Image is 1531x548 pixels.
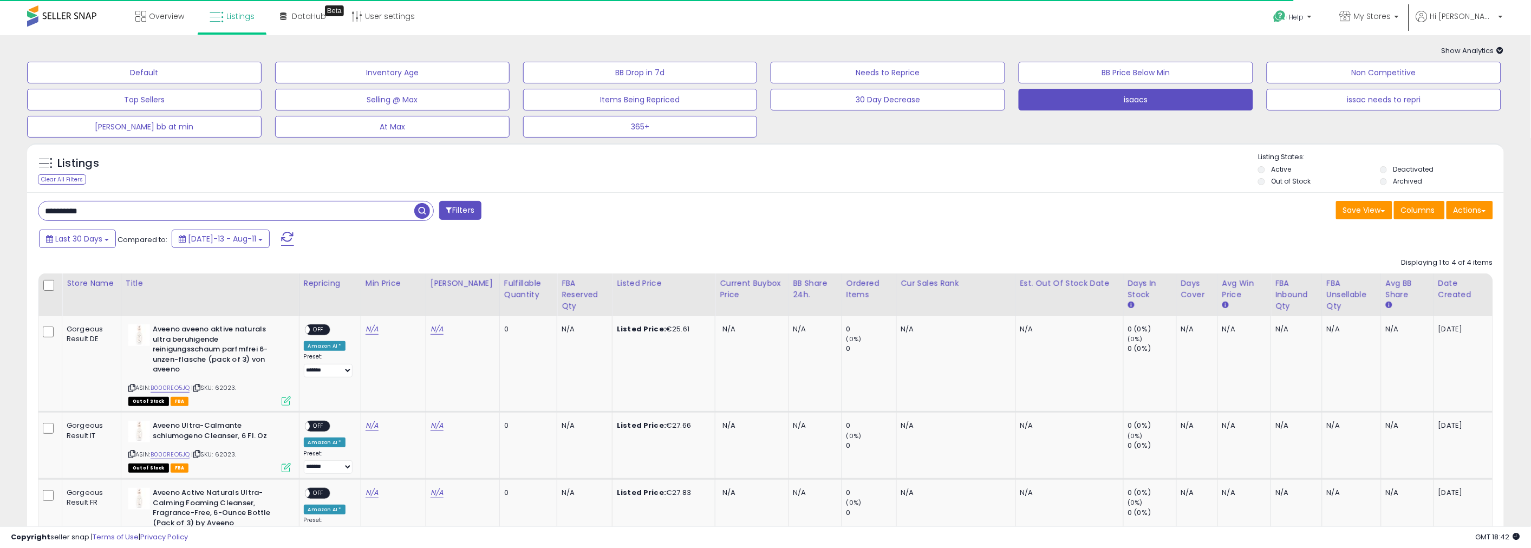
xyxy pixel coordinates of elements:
[504,421,549,430] div: 0
[1020,421,1115,430] p: N/A
[310,422,327,431] span: OFF
[439,201,481,220] button: Filters
[504,324,549,334] div: 0
[93,532,139,542] a: Terms of Use
[1447,201,1493,219] button: Actions
[722,420,735,430] span: N/A
[1336,201,1392,219] button: Save View
[1327,324,1373,334] div: N/A
[1386,324,1425,334] div: N/A
[1430,11,1495,22] span: Hi [PERSON_NAME]
[1386,301,1392,310] small: Avg BB Share.
[151,450,190,459] a: B000REO5JQ
[275,89,510,110] button: Selling @ Max
[504,278,552,301] div: Fulfillable Quantity
[153,324,284,377] b: Aveeno aveeno aktive naturals ultra beruhigende reinigungsschaum parfmfrei 6-unzen-flasche (pack ...
[1128,498,1143,507] small: (0%)
[366,324,379,335] a: N/A
[149,11,184,22] span: Overview
[1128,432,1143,440] small: (0%)
[846,335,862,343] small: (0%)
[1181,278,1213,301] div: Days Cover
[1327,488,1373,498] div: N/A
[172,230,270,248] button: [DATE]-13 - Aug-11
[128,421,150,442] img: 31GE0PLG1mL._SL40_.jpg
[1128,301,1135,310] small: Days In Stock.
[846,488,896,498] div: 0
[39,230,116,248] button: Last 30 Days
[153,421,284,443] b: Aveeno Ultra-Calmante schiumogeno Cleanser, 6 Fl. Oz
[1222,421,1262,430] div: N/A
[1275,488,1314,498] div: N/A
[720,278,784,301] div: Current Buybox Price
[292,11,326,22] span: DataHub
[1275,421,1314,430] div: N/A
[366,420,379,431] a: N/A
[1416,11,1503,35] a: Hi [PERSON_NAME]
[1128,324,1176,334] div: 0 (0%)
[846,441,896,451] div: 0
[1386,488,1425,498] div: N/A
[431,324,444,335] a: N/A
[1289,12,1304,22] span: Help
[617,420,666,430] b: Listed Price:
[67,421,113,440] div: Gorgeous Result IT
[617,421,707,430] div: €27.66
[1128,441,1176,451] div: 0 (0%)
[151,383,190,393] a: B000REO5JQ
[1128,508,1176,518] div: 0 (0%)
[504,488,549,498] div: 0
[304,438,346,447] div: Amazon AI *
[1181,421,1209,430] div: N/A
[118,234,167,245] span: Compared to:
[188,233,256,244] span: [DATE]-13 - Aug-11
[1222,301,1229,310] small: Avg Win Price.
[523,62,758,83] button: BB Drop in 7d
[67,278,116,289] div: Store Name
[275,62,510,83] button: Inventory Age
[901,488,1007,498] div: N/A
[1271,165,1291,174] label: Active
[523,116,758,138] button: 365+
[846,324,896,334] div: 0
[793,488,833,498] div: N/A
[171,397,189,406] span: FBA
[304,278,356,289] div: Repricing
[171,464,189,473] span: FBA
[771,62,1005,83] button: Needs to Reprice
[1438,324,1482,334] div: [DATE]
[1128,344,1176,354] div: 0 (0%)
[1128,335,1143,343] small: (0%)
[1438,421,1482,430] div: [DATE]
[793,324,833,334] div: N/A
[901,421,1007,430] div: N/A
[722,487,735,498] span: N/A
[128,421,291,471] div: ASIN:
[1476,532,1520,542] span: 2025-09-11 18:42 GMT
[1019,62,1253,83] button: BB Price Below Min
[128,464,169,473] span: All listings that are currently out of stock and unavailable for purchase on Amazon
[846,278,892,301] div: Ordered Items
[1393,165,1434,174] label: Deactivated
[1442,45,1504,56] span: Show Analytics
[1020,488,1115,498] p: N/A
[562,488,604,498] div: N/A
[11,532,188,543] div: seller snap | |
[27,62,262,83] button: Default
[1181,324,1209,334] div: N/A
[128,324,150,346] img: 31GE0PLG1mL._SL40_.jpg
[617,324,666,334] b: Listed Price:
[1019,89,1253,110] button: isaacs
[1271,177,1311,186] label: Out of Stock
[1393,177,1423,186] label: Archived
[431,278,495,289] div: [PERSON_NAME]
[1386,421,1425,430] div: N/A
[562,324,604,334] div: N/A
[192,450,237,459] span: | SKU: 62023.
[192,383,237,392] span: | SKU: 62023.
[1438,278,1488,301] div: Date Created
[304,450,353,474] div: Preset:
[617,324,707,334] div: €25.61
[1275,278,1318,312] div: FBA inbound Qty
[846,344,896,354] div: 0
